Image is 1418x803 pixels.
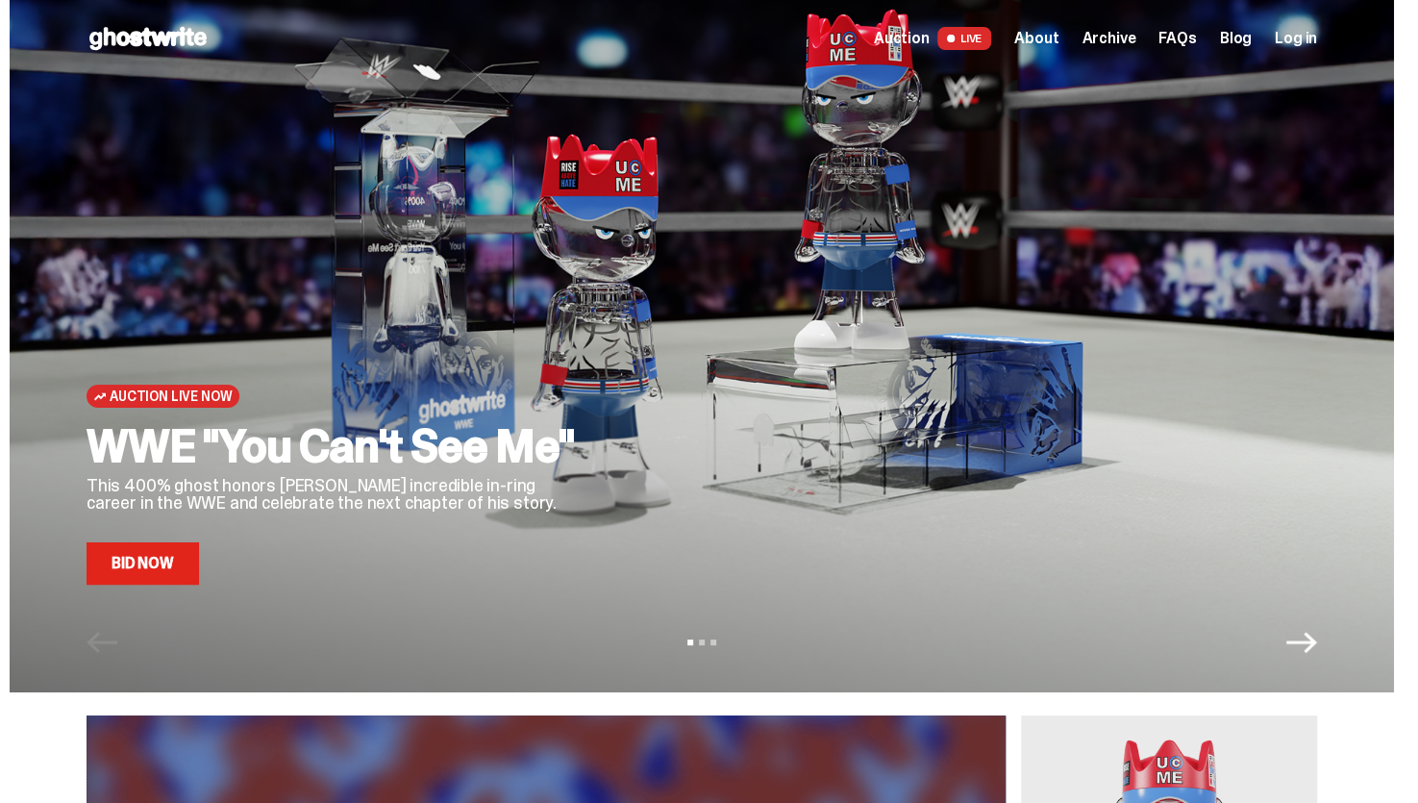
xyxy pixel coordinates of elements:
[1014,31,1058,46] a: About
[874,31,930,46] span: Auction
[110,389,232,404] span: Auction Live Now
[1082,31,1135,46] a: Archive
[87,542,199,585] a: Bid Now
[1286,627,1317,658] button: Next
[1158,31,1196,46] a: FAQs
[937,27,992,50] span: LIVE
[687,640,693,645] button: View slide 1
[699,640,705,645] button: View slide 2
[87,477,586,512] p: This 400% ghost honors [PERSON_NAME] incredible in-ring career in the WWE and celebrate the next ...
[710,640,716,645] button: View slide 3
[874,27,991,50] a: Auction LIVE
[1275,31,1317,46] a: Log in
[87,423,586,469] h2: WWE "You Can't See Me"
[1220,31,1252,46] a: Blog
